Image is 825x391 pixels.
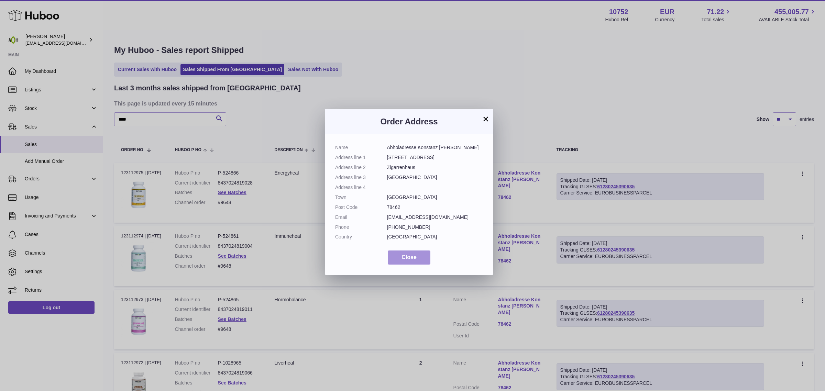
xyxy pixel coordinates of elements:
dt: Address line 1 [335,154,387,161]
dt: Country [335,234,387,240]
dd: [EMAIL_ADDRESS][DOMAIN_NAME] [387,214,483,221]
dd: Zigarrenhaus [387,164,483,171]
dt: Post Code [335,204,387,211]
dt: Address line 3 [335,174,387,181]
dd: [STREET_ADDRESS] [387,154,483,161]
dd: [GEOGRAPHIC_DATA] [387,234,483,240]
h3: Order Address [335,116,483,127]
dd: 78462 [387,204,483,211]
button: × [482,115,490,123]
dd: [GEOGRAPHIC_DATA] [387,194,483,201]
dt: Town [335,194,387,201]
dt: Email [335,214,387,221]
dt: Address line 2 [335,164,387,171]
dd: [GEOGRAPHIC_DATA] [387,174,483,181]
dt: Name [335,144,387,151]
dd: [PHONE_NUMBER] [387,224,483,231]
span: Close [401,254,417,260]
button: Close [388,250,430,265]
dd: Abholadresse Konstanz [PERSON_NAME] [387,144,483,151]
dt: Address line 4 [335,184,387,191]
dt: Phone [335,224,387,231]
